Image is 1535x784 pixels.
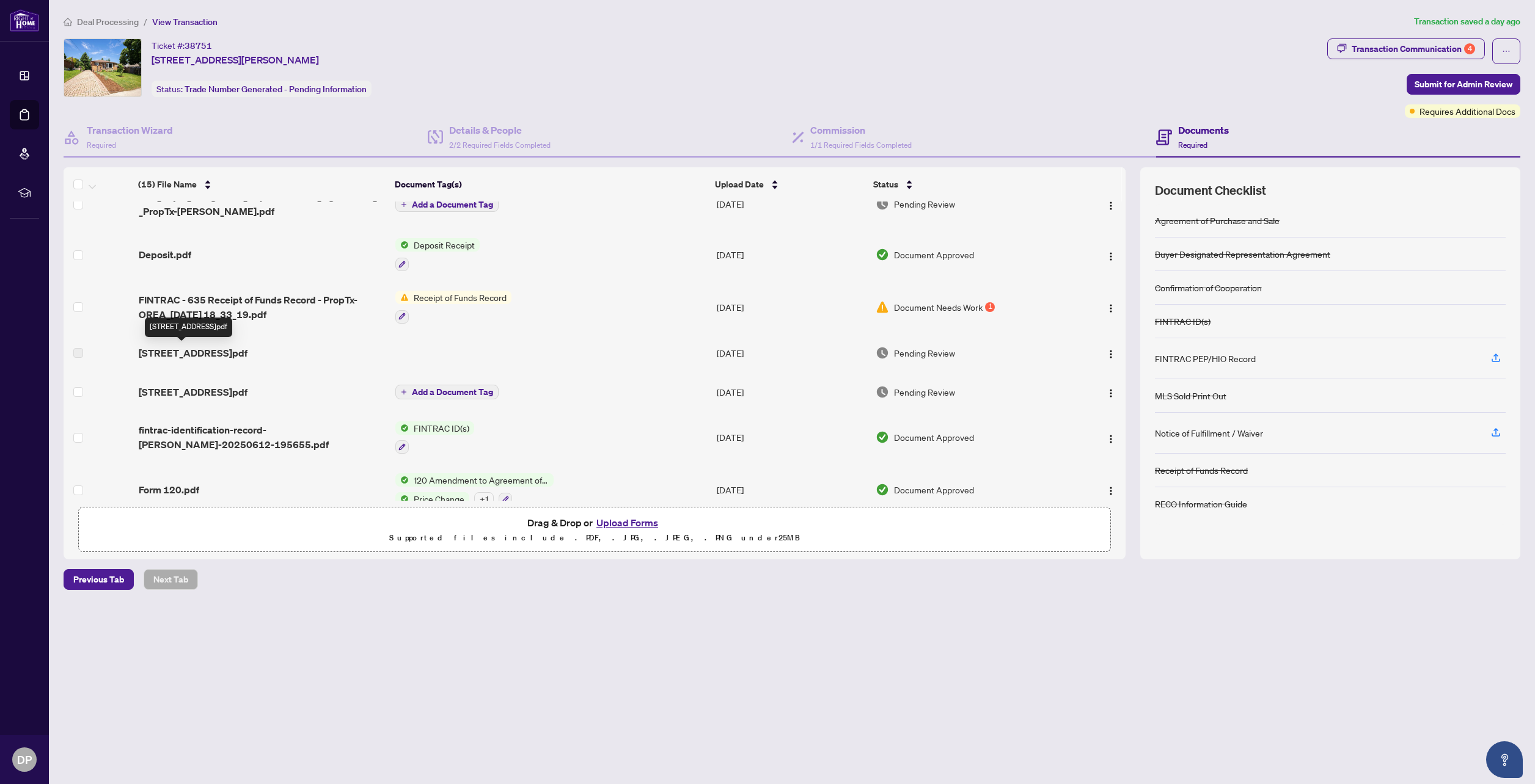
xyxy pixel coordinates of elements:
[712,228,871,281] td: [DATE]
[64,39,141,96] img: IMG-X12180086_1.jpg
[1106,388,1116,398] img: Logo
[876,483,889,496] img: Document Status
[894,430,974,444] span: Document Approved
[395,421,409,435] img: Status Icon
[1420,104,1515,118] span: Requires Additional Docs
[73,570,124,589] span: Previous Tab
[894,385,955,399] span: Pending Review
[395,384,499,400] button: Add a Document Tag
[474,492,494,506] div: + 1
[1106,303,1116,313] img: Logo
[712,281,871,333] td: [DATE]
[1502,47,1511,56] span: ellipsis
[1352,39,1475,59] div: Transaction Communication
[87,140,116,150] span: Required
[1155,214,1280,227] div: Agreement of Purchase and Sale
[810,140,912,150] span: 1/1 Required Fields Completed
[873,178,898,191] span: Status
[712,180,871,228] td: [DATE]
[395,197,499,212] button: Add a Document Tag
[395,238,409,252] img: Status Icon
[449,140,551,150] span: 2/2 Required Fields Completed
[1155,426,1263,440] div: Notice of Fulfillment / Waiver
[139,423,386,452] span: fintrac-identification-record-[PERSON_NAME]-20250612-195655.pdf
[17,751,32,768] span: DP
[64,569,134,590] button: Previous Tab
[133,167,389,201] th: (15) File Name
[876,346,889,360] img: Document Status
[1106,201,1116,211] img: Logo
[876,300,889,314] img: Document Status
[144,569,198,590] button: Next Tab
[139,346,247,360] span: [STREET_ADDRESS]pdf
[894,346,955,360] span: Pending Review
[1155,182,1266,199] span: Document Checklist
[395,473,554,506] button: Status Icon120 Amendment to Agreement of Purchase and SaleStatus IconPrice Change+1
[1106,349,1116,359] img: Logo
[79,507,1110,553] span: Drag & Drop orUpload FormsSupported files include .PDF, .JPG, .JPEG, .PNG under25MB
[1155,247,1330,261] div: Buyer Designated Representation Agreement
[395,197,499,212] button: Add a Document Tag
[710,167,868,201] th: Upload Date
[64,18,72,26] span: home
[1178,123,1229,137] h4: Documents
[139,385,247,399] span: [STREET_ADDRESS]pdf
[876,385,889,399] img: Document Status
[1155,497,1247,510] div: RECO Information Guide
[1155,463,1248,477] div: Receipt of Funds Record
[412,200,493,209] span: Add a Document Tag
[401,201,407,208] span: plus
[152,81,372,97] div: Status:
[712,412,871,464] td: [DATE]
[395,291,409,304] img: Status Icon
[390,167,710,201] th: Document Tag(s)
[1101,194,1121,214] button: Logo
[401,389,407,395] span: plus
[409,238,480,252] span: Deposit Receipt
[876,430,889,444] img: Document Status
[1106,252,1116,261] img: Logo
[715,178,764,191] span: Upload Date
[876,197,889,211] img: Document Status
[593,515,662,531] button: Upload Forms
[1101,427,1121,447] button: Logo
[876,248,889,261] img: Document Status
[1101,480,1121,499] button: Logo
[409,421,474,435] span: FINTRAC ID(s)
[1155,389,1226,402] div: MLS Sold Print Out
[144,15,147,29] li: /
[712,372,871,412] td: [DATE]
[139,189,386,219] span: 371_Buyer_Designated_Representation_Agreement_-_PropTx-[PERSON_NAME].pdf
[1155,281,1262,294] div: Confirmation of Cooperation
[412,388,493,396] span: Add a Document Tag
[527,515,662,531] span: Drag & Drop or
[1101,297,1121,317] button: Logo
[395,238,480,271] button: Status IconDeposit Receipt
[1101,382,1121,402] button: Logo
[894,248,974,261] span: Document Approved
[712,463,871,516] td: [DATE]
[87,123,173,137] h4: Transaction Wizard
[894,483,974,496] span: Document Approved
[152,16,218,27] span: View Transaction
[395,385,499,399] button: Add a Document Tag
[1155,314,1211,328] div: FINTRAC ID(s)
[1101,245,1121,264] button: Logo
[1415,74,1512,94] span: Submit for Admin Review
[1106,434,1116,444] img: Logo
[712,333,871,372] td: [DATE]
[185,84,367,95] span: Trade Number Generated - Pending Information
[139,292,386,322] span: FINTRAC - 635 Receipt of Funds Record - PropTx-OREA_[DATE] 18_33_19.pdf
[1486,741,1523,778] button: Open asap
[185,40,212,51] span: 38751
[395,421,474,454] button: Status IconFINTRAC ID(s)
[395,492,409,506] img: Status Icon
[86,531,1103,545] p: Supported files include .PDF, .JPG, .JPEG, .PNG under 25 MB
[152,38,212,53] div: Ticket #:
[894,197,955,211] span: Pending Review
[409,492,469,506] span: Price Change
[1414,15,1520,29] article: Transaction saved a day ago
[409,473,554,487] span: 120 Amendment to Agreement of Purchase and Sale
[868,167,1066,201] th: Status
[152,53,319,67] span: [STREET_ADDRESS][PERSON_NAME]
